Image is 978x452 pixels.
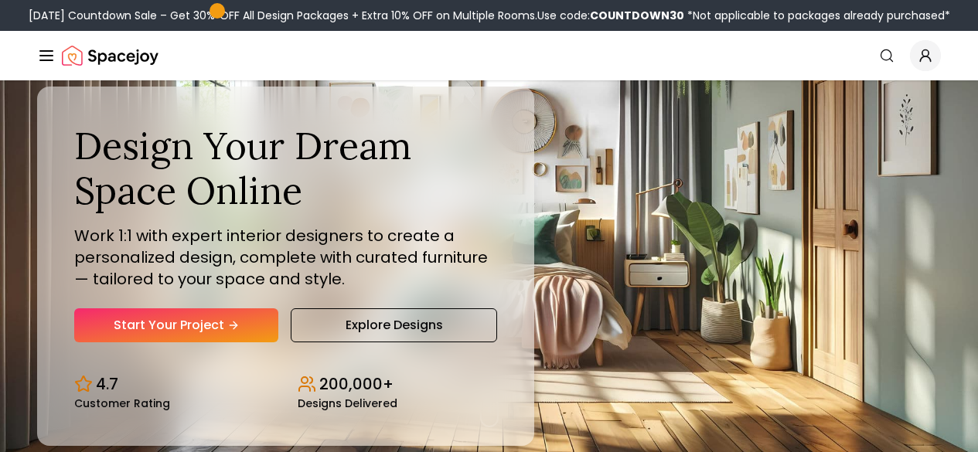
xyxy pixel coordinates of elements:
nav: Global [37,31,941,80]
a: Spacejoy [62,40,158,71]
img: Spacejoy Logo [62,40,158,71]
p: 200,000+ [319,373,394,395]
div: [DATE] Countdown Sale – Get 30% OFF All Design Packages + Extra 10% OFF on Multiple Rooms. [29,8,950,23]
span: *Not applicable to packages already purchased* [684,8,950,23]
div: Design stats [74,361,497,409]
p: 4.7 [96,373,118,395]
p: Work 1:1 with expert interior designers to create a personalized design, complete with curated fu... [74,225,497,290]
span: Use code: [537,8,684,23]
a: Start Your Project [74,308,278,342]
b: COUNTDOWN30 [590,8,684,23]
small: Designs Delivered [298,398,397,409]
h1: Design Your Dream Space Online [74,124,497,212]
small: Customer Rating [74,398,170,409]
a: Explore Designs [291,308,496,342]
